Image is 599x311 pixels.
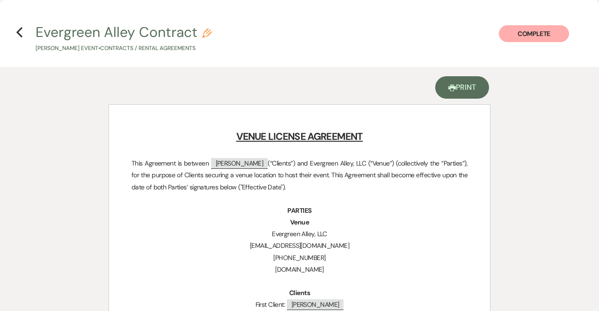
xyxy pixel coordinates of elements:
[131,228,468,240] p: Evergreen Alley, LLC
[131,299,468,311] p: First Client:
[289,289,310,297] strong: Clients
[131,158,468,193] p: This Agreement is between (“Clients”) and Evergreen Alley, LLC (“Venue”) (collectively the “Parti...
[36,44,212,53] p: [PERSON_NAME] Event • Contracts / Rental Agreements
[131,264,468,275] p: [DOMAIN_NAME]
[131,240,468,252] p: [EMAIL_ADDRESS][DOMAIN_NAME]
[499,25,569,42] button: Complete
[287,299,344,310] span: [PERSON_NAME]
[236,130,363,143] u: VENUE LICENSE AGREEMENT
[290,218,309,226] strong: Venue
[287,206,311,215] strong: PARTIES
[435,76,489,99] a: Print
[131,252,468,264] p: [PHONE_NUMBER]
[211,158,268,169] span: [PERSON_NAME]
[36,25,212,53] button: Evergreen Alley Contract[PERSON_NAME] Event•Contracts / Rental Agreements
